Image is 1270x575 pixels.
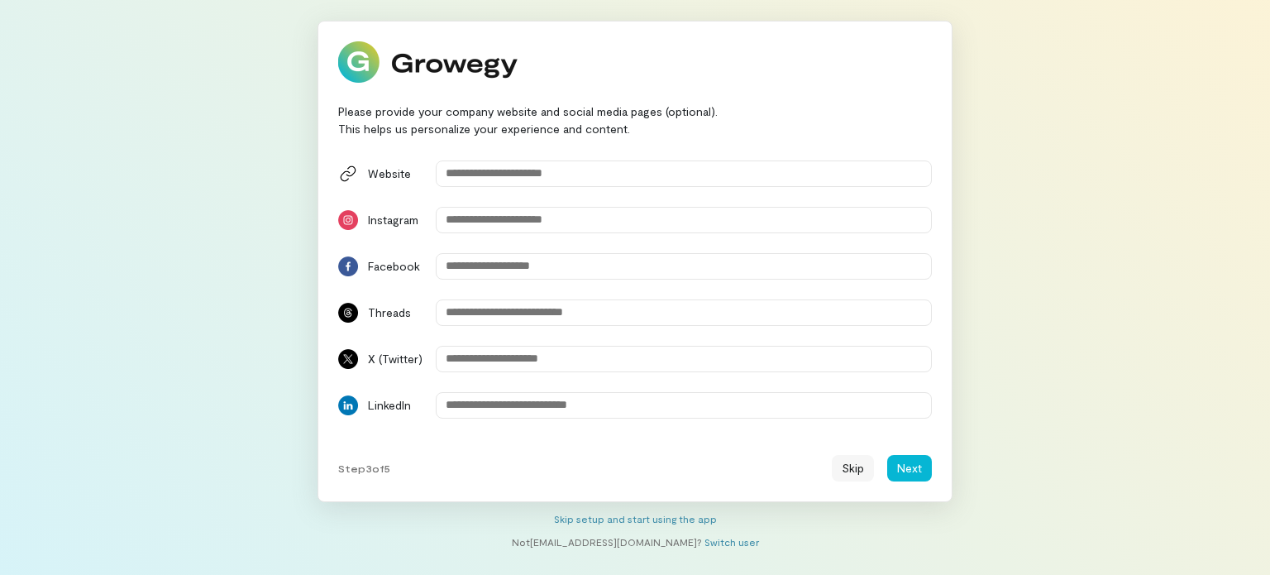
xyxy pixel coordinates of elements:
[368,212,426,228] div: Instagram
[436,161,932,187] input: Website
[887,455,932,482] button: Next
[436,253,932,280] input: Facebook
[436,207,932,233] input: Instagram
[338,103,932,137] div: Please provide your company website and social media pages (optional). This helps us personalize ...
[704,536,759,548] a: Switch user
[436,392,932,419] input: LinkedIn
[368,397,426,414] div: LinkedIn
[338,256,358,276] img: Facebook
[436,346,932,372] input: X (Twitter)
[338,462,390,475] span: Step 3 of 5
[368,165,426,182] div: Website
[368,351,426,367] div: X (Twitter)
[436,299,932,326] input: Threads
[338,41,518,83] img: Growegy logo
[368,304,426,321] div: Threads
[554,513,717,525] a: Skip setup and start using the app
[512,536,702,548] span: Not [EMAIL_ADDRESS][DOMAIN_NAME] ?
[832,455,874,482] button: Skip
[368,258,426,275] div: Facebook
[338,303,358,323] img: Threads
[338,395,358,415] img: LinkedIn
[338,349,358,369] img: X
[338,210,358,230] img: Instagram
